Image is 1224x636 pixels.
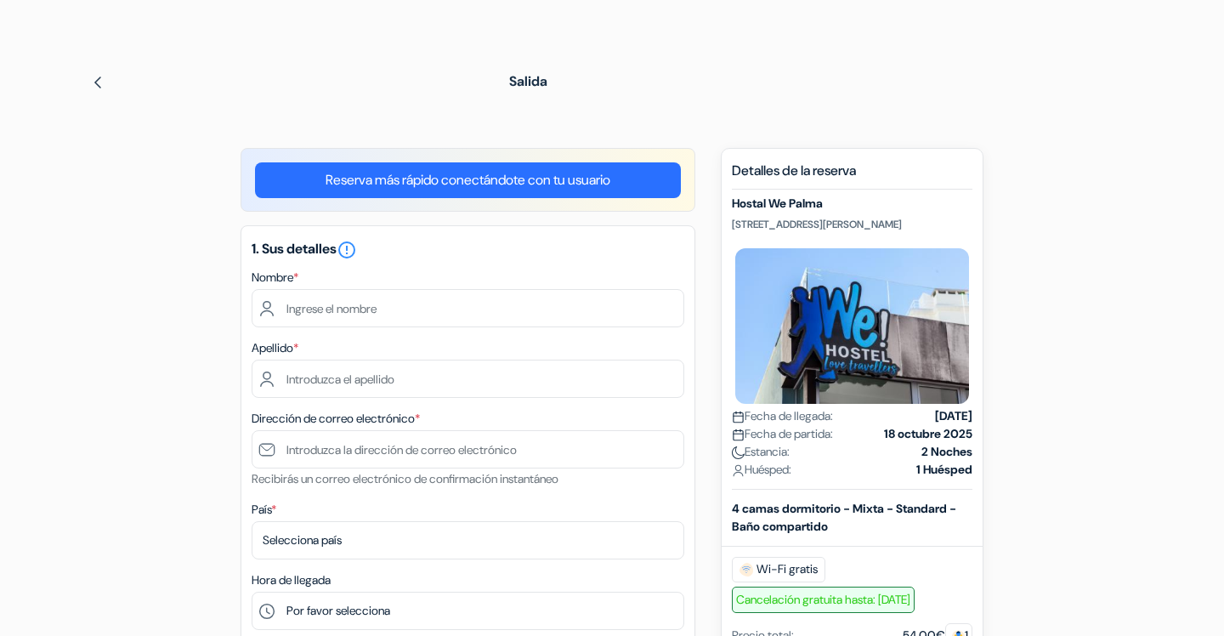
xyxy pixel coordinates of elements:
[252,269,298,287] label: Nombre
[252,571,331,589] label: Hora de llegada
[252,471,558,486] small: Recibirás un correo electrónico de confirmación instantáneo
[739,563,753,576] img: free_wifi.svg
[732,464,745,477] img: user_icon.svg
[252,410,420,428] label: Dirección de correo electrónico
[935,407,972,425] strong: [DATE]
[732,411,745,423] img: calendar.svg
[252,501,276,519] label: País
[509,72,547,90] span: Salida
[732,443,790,461] span: Estancia:
[732,196,972,211] h5: Hostal We Palma
[732,587,915,613] span: Cancelación gratuita hasta: [DATE]
[732,461,791,479] span: Huésped:
[732,407,833,425] span: Fecha de llegada:
[732,218,972,231] p: [STREET_ADDRESS][PERSON_NAME]
[252,289,684,327] input: Ingrese el nombre
[252,430,684,468] input: Introduzca la dirección de correo electrónico
[732,162,972,190] h5: Detalles de la reserva
[252,360,684,398] input: Introduzca el apellido
[337,240,357,258] a: error_outline
[732,557,825,582] span: Wi-Fi gratis
[732,501,956,534] b: 4 camas dormitorio - Mixta - Standard - Baño compartido
[252,339,298,357] label: Apellido
[337,240,357,260] i: error_outline
[255,162,681,198] a: Reserva más rápido conectándote con tu usuario
[884,425,972,443] strong: 18 octubre 2025
[91,76,105,89] img: left_arrow.svg
[732,425,833,443] span: Fecha de partida:
[732,429,745,441] img: calendar.svg
[252,240,684,260] h5: 1. Sus detalles
[916,461,972,479] strong: 1 Huésped
[732,446,745,459] img: moon.svg
[921,443,972,461] strong: 2 Noches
